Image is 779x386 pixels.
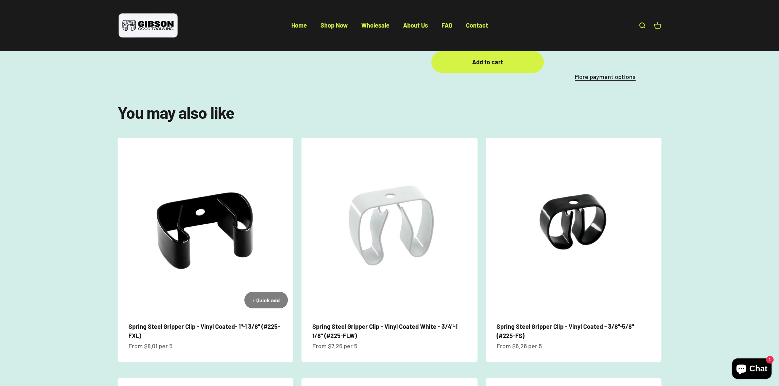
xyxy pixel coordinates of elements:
a: Home [291,21,307,29]
div: Add to cart [445,57,530,67]
a: Spring Steel Gripper Clip - Vinyl Coated - 3/8"-5/8" (#225-FS) [497,323,634,339]
a: Wholesale [361,21,389,29]
sale-price: From $8.01 per 5 [128,341,172,351]
a: Spring Steel Gripper Clip - Vinyl Coated- 1"-1 3/8" (#225-FXL) [128,323,280,339]
sale-price: From $6.26 per 5 [497,341,542,351]
inbox-online-store-chat: Shopify online store chat [730,358,774,381]
div: + Quick add [253,296,280,305]
a: More payment options [549,72,661,82]
a: Contact [466,21,488,29]
a: About Us [403,21,428,29]
split-lines: You may also like [118,102,234,122]
button: Add to cart [431,51,543,73]
a: Shop Now [321,21,348,29]
a: Spring Steel Gripper Clip - Vinyl Coated White - 3/4"-1 1/8" (#225-FLW) [312,323,457,339]
button: + Quick add [244,292,288,309]
a: FAQ [442,21,452,29]
iframe: PayPal-paypal [549,51,661,66]
sale-price: From $7.26 per 5 [312,341,357,351]
img: close up of a spring steel gripper clip, tool clip, durable, secure holding, Excellent corrosion ... [118,138,293,314]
